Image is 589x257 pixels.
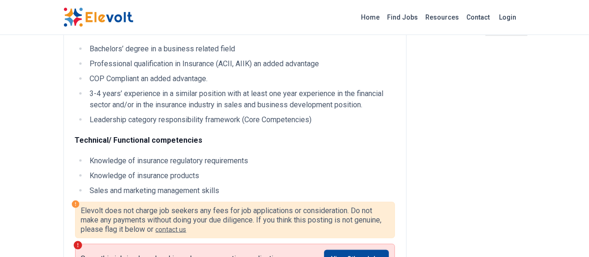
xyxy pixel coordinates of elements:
[87,114,395,125] li: Leadership category responsibility framework (Core Competencies)
[156,226,187,233] a: contact us
[494,8,522,27] a: Login
[75,136,203,145] strong: Technical/ Functional competencies
[87,185,395,196] li: Sales and marketing management skills
[463,10,494,25] a: Contact
[542,212,589,257] iframe: Chat Widget
[87,43,395,55] li: Bachelors’ degree in a business related field
[87,88,395,111] li: 3-4 years’ experience in a similar position with at least one year experience in the financial se...
[63,7,133,27] img: Elevolt
[81,206,389,234] p: Elevolt does not charge job seekers any fees for job applications or consideration. Do not make a...
[422,10,463,25] a: Resources
[87,155,395,167] li: Knowledge of insurance regulatory requirements
[384,10,422,25] a: Find Jobs
[87,73,395,84] li: COP Compliant an added advantage.
[358,10,384,25] a: Home
[87,58,395,69] li: Professional qualification in Insurance (ACII, AIIK) an added advantage
[87,170,395,181] li: Knowledge of insurance products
